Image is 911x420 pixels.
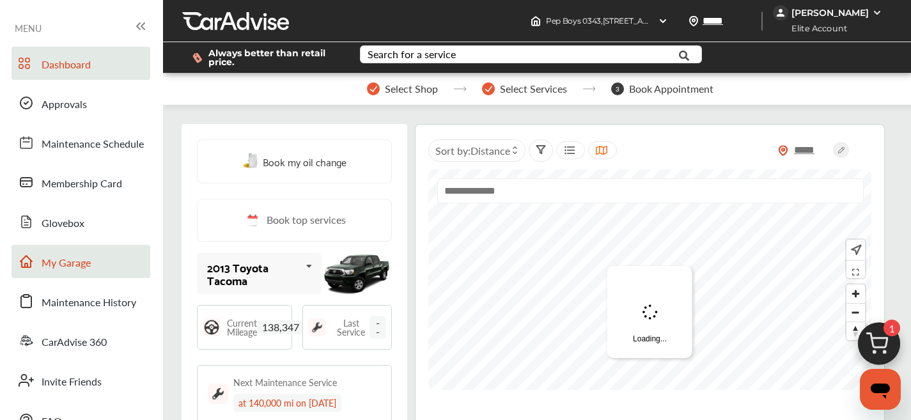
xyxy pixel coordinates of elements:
[12,86,150,120] a: Approvals
[884,320,900,336] span: 1
[848,243,862,257] img: recenter.ce011a49.svg
[531,16,541,26] img: header-home-logo.8d720a4f.svg
[207,261,300,286] div: 2013 Toyota Tacoma
[322,247,392,299] img: mobile_8340_st0640_046.jpg
[12,324,150,357] a: CarAdvise 360
[689,16,699,26] img: location_vector.a44bc228.svg
[774,22,857,35] span: Elite Account
[192,52,202,63] img: dollor_label_vector.a70140d1.svg
[197,199,392,242] a: Book top services
[12,245,150,278] a: My Garage
[332,318,370,336] span: Last Service
[848,316,910,378] img: cart_icon.3d0951e8.svg
[12,47,150,80] a: Dashboard
[203,318,221,336] img: steering_logo
[761,12,763,31] img: header-divider.bc55588e.svg
[42,136,144,153] span: Maintenance Schedule
[243,153,346,170] a: Book my oil change
[846,304,865,322] span: Zoom out
[42,57,91,74] span: Dashboard
[860,369,901,410] iframe: Button to launch messaging window
[846,322,865,340] button: Reset bearing to north
[227,318,257,336] span: Current Mileage
[208,384,228,404] img: maintenance_logo
[244,212,260,228] img: cal_icon.0803b883.svg
[582,86,596,91] img: stepper-arrow.e24c07c6.svg
[872,8,882,18] img: WGsFRI8htEPBVLJbROoPRyZpYNWhNONpIPPETTm6eUC0GeLEiAAAAAElFTkSuQmCC
[482,82,495,95] img: stepper-checkmark.b5569197.svg
[846,284,865,303] button: Zoom in
[546,16,797,26] span: Pep Boys 0343 , [STREET_ADDRESS] [GEOGRAPHIC_DATA] , MD 21401
[208,49,339,66] span: Always better than retail price.
[257,320,304,334] span: 138,347
[233,394,341,412] div: at 140,000 mi on [DATE]
[658,16,668,26] img: header-down-arrow.9dd2ce7d.svg
[42,295,136,311] span: Maintenance History
[791,7,869,19] div: [PERSON_NAME]
[42,176,122,192] span: Membership Card
[12,166,150,199] a: Membership Card
[263,153,346,170] span: Book my oil change
[42,97,87,113] span: Approvals
[428,169,876,390] canvas: Map
[846,303,865,322] button: Zoom out
[12,364,150,397] a: Invite Friends
[435,143,510,158] span: Sort by :
[453,86,467,91] img: stepper-arrow.e24c07c6.svg
[42,374,102,391] span: Invite Friends
[42,334,107,351] span: CarAdvise 360
[42,255,91,272] span: My Garage
[42,215,84,232] span: Glovebox
[611,82,624,95] span: 3
[12,284,150,318] a: Maintenance History
[15,23,42,33] span: MENU
[778,145,788,156] img: location_vector_orange.38f05af8.svg
[385,83,438,95] span: Select Shop
[629,83,713,95] span: Book Appointment
[233,376,337,389] div: Next Maintenance Service
[368,49,456,59] div: Search for a service
[12,205,150,238] a: Glovebox
[267,212,346,228] span: Book top services
[308,318,326,336] img: maintenance_logo
[471,143,510,158] span: Distance
[773,5,788,20] img: jVpblrzwTbfkPYzPPzSLxeg0AAAAASUVORK5CYII=
[370,316,386,339] span: --
[367,82,380,95] img: stepper-checkmark.b5569197.svg
[12,126,150,159] a: Maintenance Schedule
[500,83,567,95] span: Select Services
[243,153,260,169] img: oil-change.e5047c97.svg
[607,266,692,358] div: Loading...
